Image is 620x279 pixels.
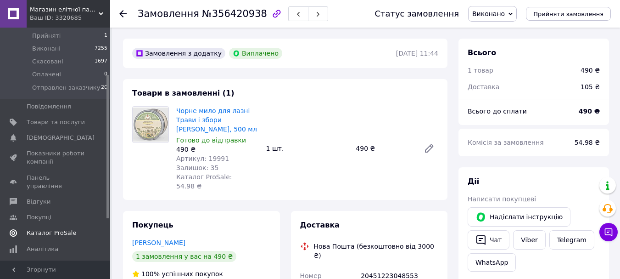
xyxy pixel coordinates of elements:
span: Готово до відправки [176,137,246,144]
span: Відгуки [27,198,50,206]
span: 20 [101,84,107,92]
span: Товари в замовленні (1) [132,89,235,97]
button: Надіслати інструкцію [468,207,570,227]
span: Каталог ProSale: 54.98 ₴ [176,173,232,190]
div: успішних покупок [132,269,223,279]
a: Viber [513,230,545,250]
div: Замовлення з додатку [132,48,225,59]
span: Виконані [32,45,61,53]
span: 1 [104,32,107,40]
span: 7255 [95,45,107,53]
span: Покупець [132,221,173,229]
span: Доставка [300,221,340,229]
span: Прийняти замовлення [533,11,603,17]
div: 490 ₴ [581,66,600,75]
time: [DATE] 11:44 [396,50,438,57]
span: Дії [468,177,479,186]
span: 100% [141,270,160,278]
a: WhatsApp [468,253,516,272]
span: Замовлення [138,8,199,19]
span: Всього до сплати [468,108,527,115]
div: Виплачено [229,48,282,59]
div: 490 ₴ [352,142,416,155]
div: Повернутися назад [119,9,127,18]
span: Прийняті [32,32,61,40]
span: 0 [104,70,107,79]
div: 105 ₴ [575,77,605,97]
div: Нова Пошта (безкоштовно від 3000 ₴) [312,242,441,260]
span: Панель управління [27,174,85,190]
div: Статус замовлення [374,9,459,18]
span: Показники роботи компанії [27,149,85,166]
span: Артикул: 19991 [176,155,229,162]
div: 490 ₴ [176,145,259,154]
div: Ваш ID: 3320685 [30,14,110,22]
span: 1 товар [468,67,493,74]
span: Всього [468,48,496,57]
a: Telegram [549,230,594,250]
span: [DEMOGRAPHIC_DATA] [27,134,95,142]
span: 54.98 ₴ [575,139,600,146]
span: Товари та послуги [27,118,85,126]
div: 1 шт. [263,142,352,155]
span: Комісія за замовлення [468,139,544,146]
span: Покупці [27,213,51,222]
a: [PERSON_NAME] [132,239,185,246]
span: Скасовані [32,57,63,66]
a: Чорне мило для лазні Трави і збори [PERSON_NAME], 500 мл [176,107,257,133]
b: 490 ₴ [579,108,600,115]
span: Оплачені [32,70,61,79]
img: Чорне мило для лазні Трави і збори Агафії, 500 мл [133,108,168,142]
span: Каталог ProSale [27,229,76,237]
button: Чат [468,230,509,250]
span: №356420938 [202,8,267,19]
button: Прийняти замовлення [526,7,611,21]
span: Магазин елітної парфюмерії та косметики "Престиж" [30,6,99,14]
span: Повідомлення [27,102,71,111]
div: 1 замовлення у вас на 490 ₴ [132,251,236,262]
span: Доставка [468,83,499,91]
span: Виконано [472,10,505,17]
span: Залишок: 35 [176,164,218,171]
span: Написати покупцеві [468,195,536,203]
span: Аналітика [27,245,58,253]
a: Редагувати [420,139,438,158]
button: Чат з покупцем [599,223,618,241]
span: 1697 [95,57,107,66]
span: Отправлен заказчику [32,84,100,92]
